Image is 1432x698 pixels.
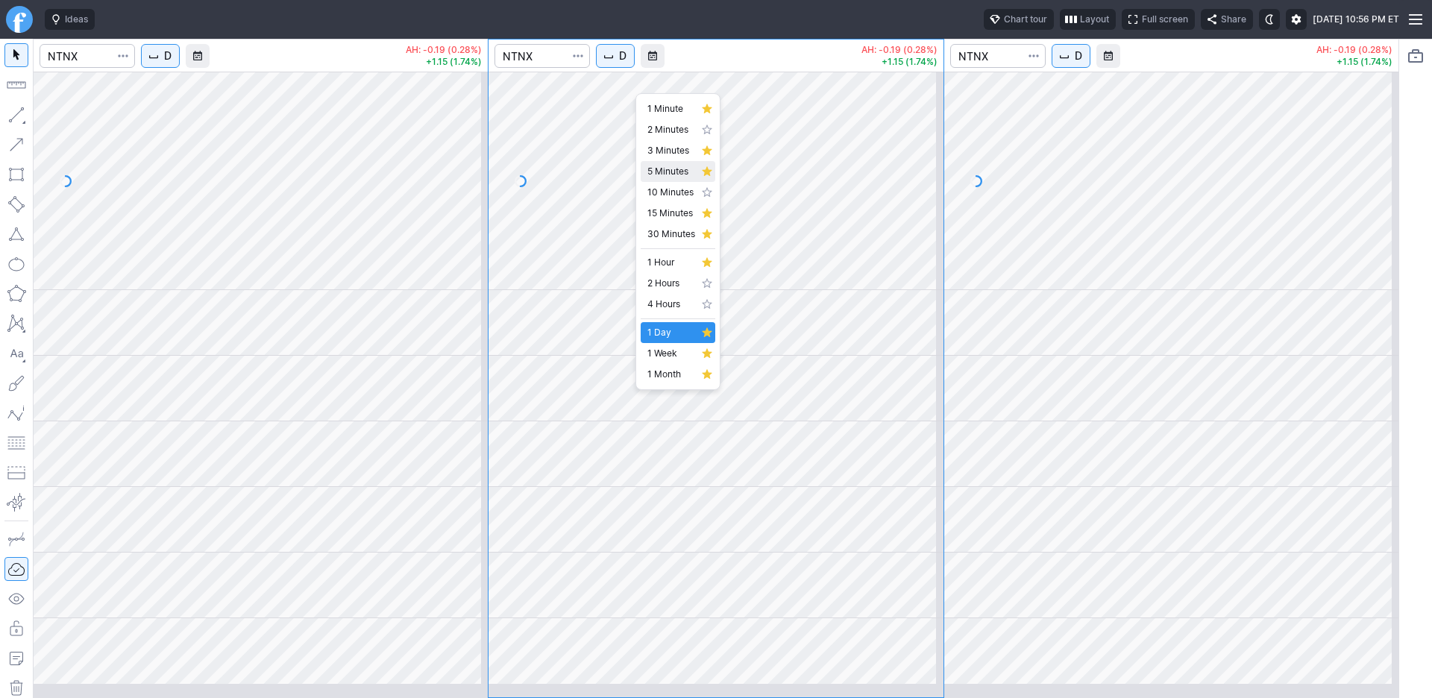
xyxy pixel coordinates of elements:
span: 1 Week [647,346,695,361]
span: 2 Minutes [647,122,695,137]
span: 5 Minutes [647,164,695,179]
span: 2 Hours [647,276,695,291]
span: 30 Minutes [647,227,695,242]
span: 3 Minutes [647,143,695,158]
span: 4 Hours [647,297,695,312]
span: 1 Month [647,367,695,382]
span: 15 Minutes [647,206,695,221]
span: 1 Hour [647,255,695,270]
span: 1 Day [647,325,695,340]
span: 10 Minutes [647,185,695,200]
span: 1 Minute [647,101,695,116]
